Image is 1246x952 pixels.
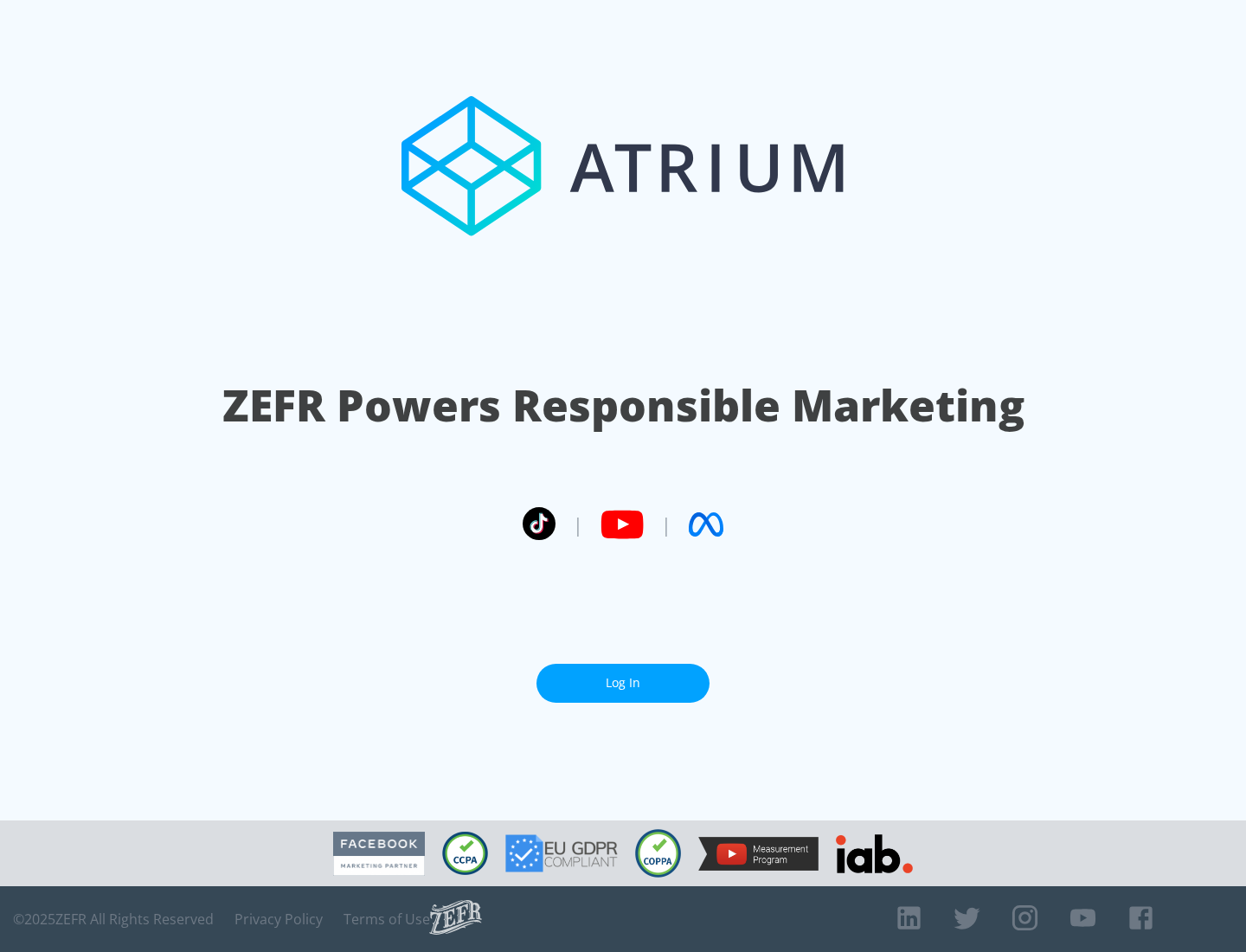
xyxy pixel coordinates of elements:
img: YouTube Measurement Program [698,837,819,871]
span: © 2025 ZEFR All Rights Reserved [13,910,214,928]
h1: ZEFR Powers Responsible Marketing [222,376,1024,435]
a: Log In [536,664,710,703]
img: COPPA Compliant [635,829,681,878]
a: Privacy Policy [234,910,323,928]
span: | [573,511,583,537]
img: GDPR Compliant [505,834,618,872]
span: | [661,511,671,537]
img: IAB [836,834,913,873]
a: Terms of Use [344,910,430,928]
img: CCPA Compliant [442,832,488,875]
img: Facebook Marketing Partner [333,832,425,876]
